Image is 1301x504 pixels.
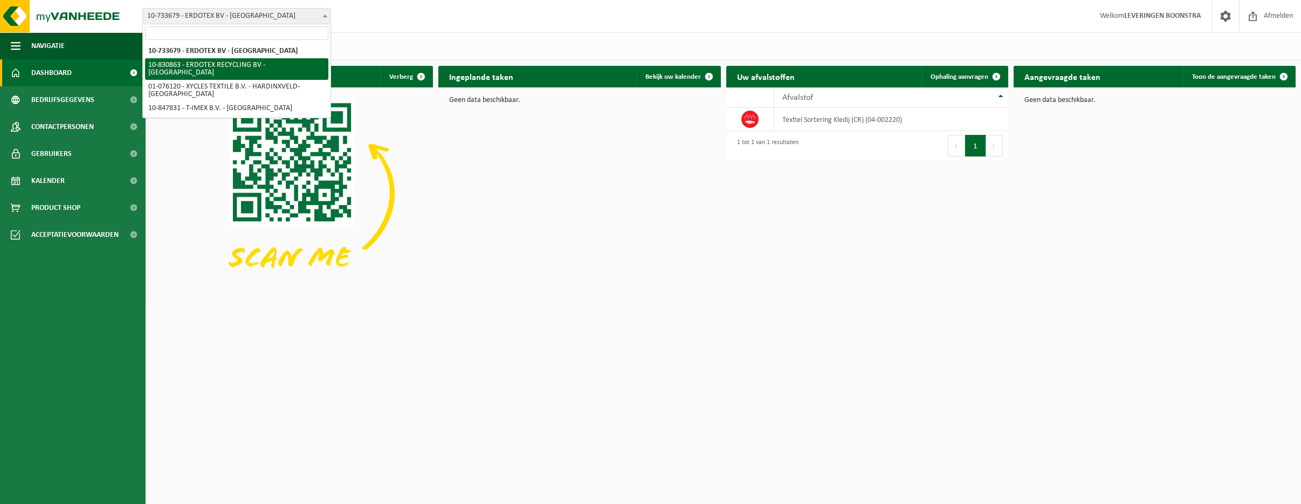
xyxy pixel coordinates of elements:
[381,66,432,87] button: Verberg
[145,101,328,115] li: 10-847831 - T-IMEX B.V. - [GEOGRAPHIC_DATA]
[637,66,720,87] a: Bekijk uw kalender
[438,66,524,87] h2: Ingeplande taken
[965,135,986,156] button: 1
[145,58,328,80] li: 10-830863 - ERDOTEX RECYCLING BV - [GEOGRAPHIC_DATA]
[143,9,331,24] span: 10-733679 - ERDOTEX BV - Ridderkerk
[1014,66,1111,87] h2: Aangevraagde taken
[389,73,413,80] span: Verberg
[31,167,65,194] span: Kalender
[732,134,799,158] div: 1 tot 1 van 1 resultaten
[31,194,80,221] span: Product Shop
[31,86,94,113] span: Bedrijfsgegevens
[782,93,813,102] span: Afvalstof
[31,140,72,167] span: Gebruikers
[449,97,710,104] p: Geen data beschikbaar.
[145,44,328,58] li: 10-733679 - ERDOTEX BV - [GEOGRAPHIC_DATA]
[31,221,119,248] span: Acceptatievoorwaarden
[726,66,806,87] h2: Uw afvalstoffen
[142,8,331,24] span: 10-733679 - ERDOTEX BV - Ridderkerk
[151,87,433,299] img: Download de VHEPlus App
[922,66,1007,87] a: Ophaling aanvragen
[1183,66,1295,87] a: Toon de aangevraagde taken
[931,73,988,80] span: Ophaling aanvragen
[1124,12,1201,20] strong: LEVERINGEN BOONSTRA
[31,32,65,59] span: Navigatie
[31,59,72,86] span: Dashboard
[145,80,328,101] li: 01-076120 - XYCLES TEXTILE B.V. - HARDINXVELD-[GEOGRAPHIC_DATA]
[774,108,1008,131] td: Textiel Sortering Kledij (CR) (04-002220)
[645,73,701,80] span: Bekijk uw kalender
[31,113,94,140] span: Contactpersonen
[1024,97,1285,104] p: Geen data beschikbaar.
[1192,73,1276,80] span: Toon de aangevraagde taken
[986,135,1003,156] button: Next
[948,135,965,156] button: Previous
